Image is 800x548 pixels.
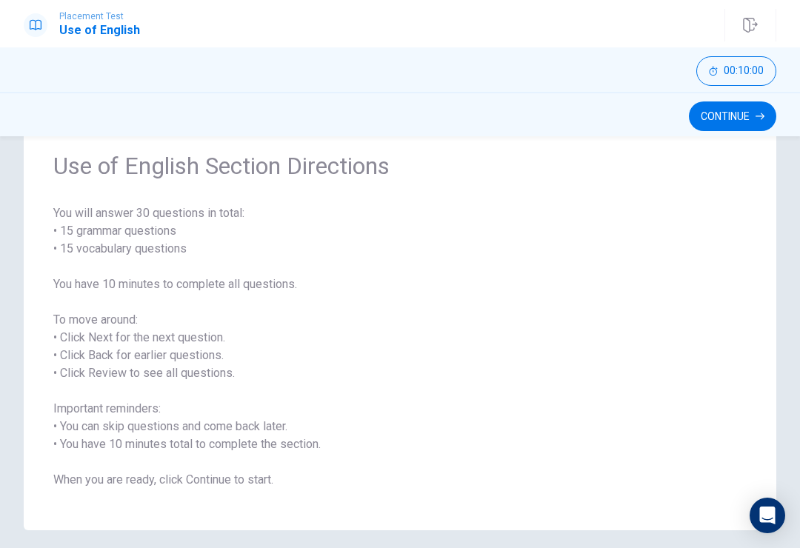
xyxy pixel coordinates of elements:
div: Open Intercom Messenger [750,498,785,533]
button: 00:10:00 [696,56,776,86]
span: Placement Test [59,11,140,21]
span: Use of English Section Directions [53,151,747,181]
span: You will answer 30 questions in total: • 15 grammar questions • 15 vocabulary questions You have ... [53,204,747,489]
h1: Use of English [59,21,140,39]
button: Continue [689,101,776,131]
span: 00:10:00 [724,65,764,77]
